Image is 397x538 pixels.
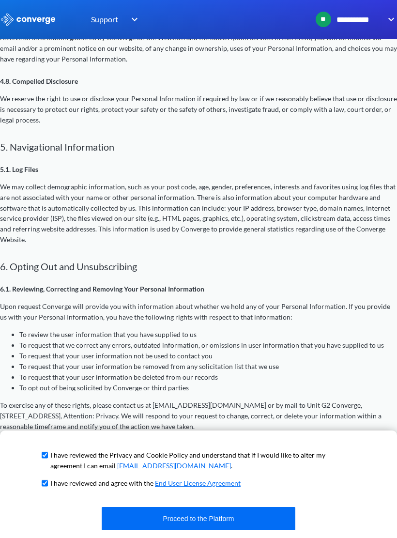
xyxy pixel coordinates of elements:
[125,14,140,25] img: downArrow.svg
[19,383,397,393] li: To opt out of being solicited by Converge or third parties
[19,361,397,372] li: To request that your user information be removed from any solicitation list that we use
[19,329,397,340] li: To review the user information that you have supplied to us
[155,479,241,487] a: End User License Agreement
[19,351,397,361] li: To request that your user information not be used to contact you
[50,450,357,471] p: I have reviewed the Privacy and Cookie Policy and understand that if I would like to alter my agr...
[102,507,295,530] button: Proceed to the Platform
[382,14,397,25] img: downArrow.svg
[91,13,118,25] span: Support
[19,340,397,351] li: To request that we correct any errors, outdated information, or omissions in user information tha...
[19,372,397,383] li: To request that your user information be deleted from our records
[50,478,241,489] p: I have reviewed and agree with the
[117,461,231,470] a: [EMAIL_ADDRESS][DOMAIN_NAME]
